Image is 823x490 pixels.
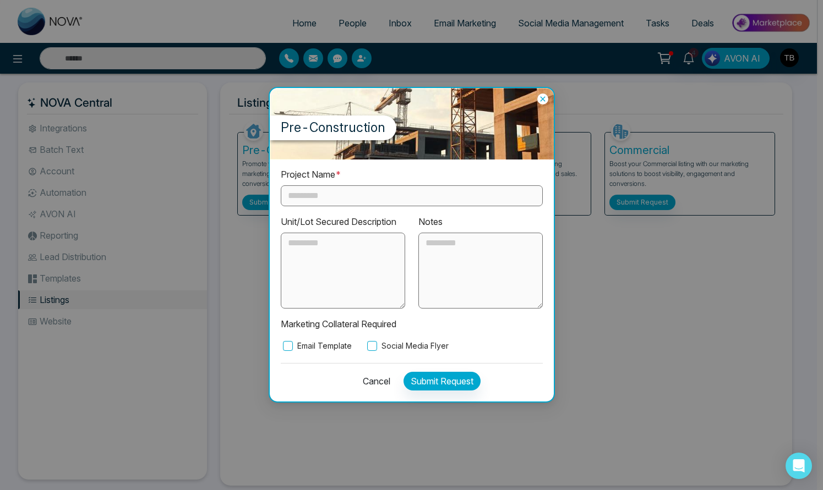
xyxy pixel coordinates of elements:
[281,168,341,181] label: Project Name
[365,340,449,353] label: Social Media Flyer
[367,342,377,351] input: Social Media Flyer
[281,340,352,353] label: Email Template
[270,115,396,140] label: Pre-Construction
[786,453,812,479] div: Open Intercom Messenger
[281,216,396,229] label: Unit/Lot Secured Description
[281,317,543,331] p: Marketing Collateral Required
[283,342,293,351] input: Email Template
[404,372,481,391] button: Submit Request
[418,216,443,229] label: Notes
[356,372,390,391] button: Cancel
